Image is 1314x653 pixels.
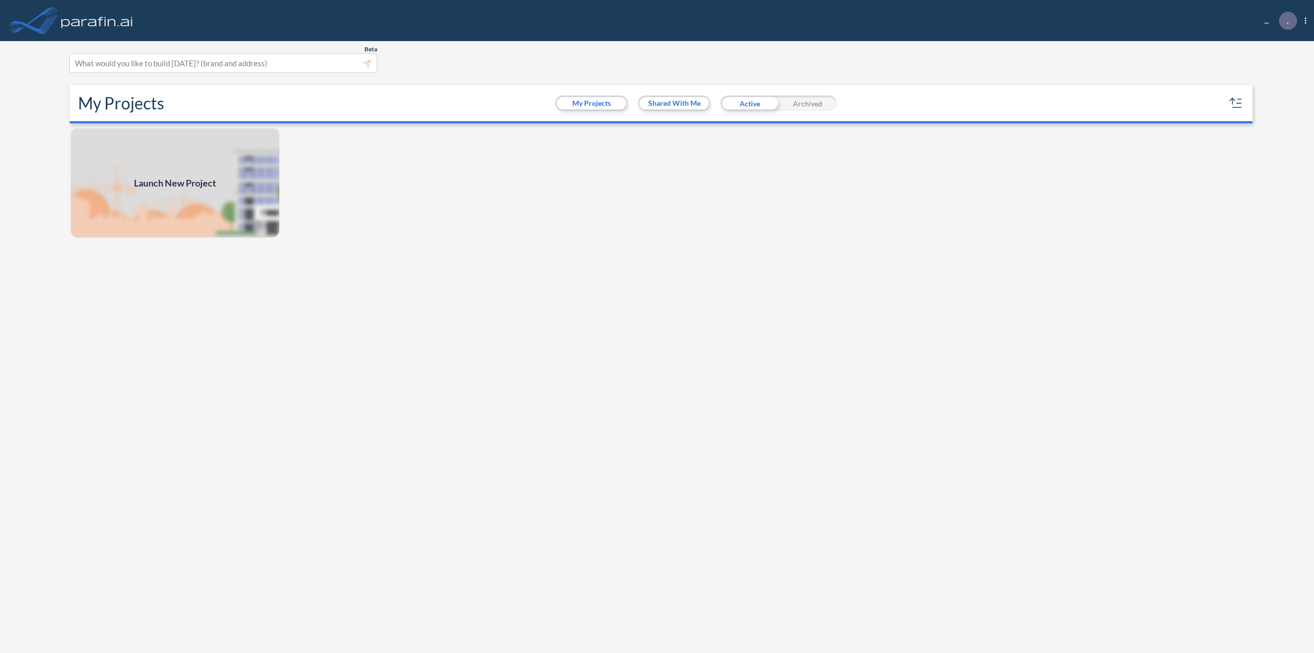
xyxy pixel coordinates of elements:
a: Launch New Project [70,127,280,238]
div: ... [1249,12,1306,30]
button: sort [1228,95,1244,111]
div: Active [721,96,779,111]
img: add [70,127,280,238]
button: My Projects [557,97,626,109]
span: Beta [364,45,377,53]
h2: My Projects [78,94,164,113]
button: Shared With Me [640,97,709,109]
div: Archived [779,96,837,111]
span: Launch New Project [134,176,216,190]
p: . [1287,16,1289,25]
img: logo [59,10,135,31]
